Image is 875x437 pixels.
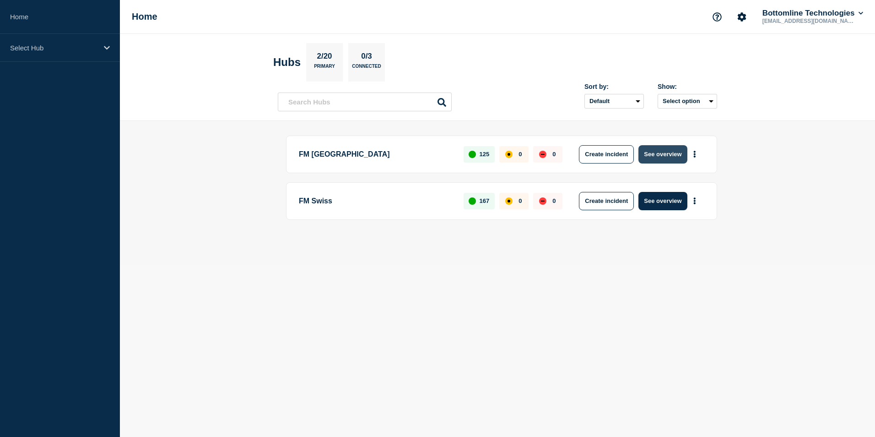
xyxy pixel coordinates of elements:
p: 167 [480,197,490,204]
button: See overview [638,145,687,164]
button: More actions [689,146,701,163]
p: 2/20 [313,52,335,64]
div: affected [505,151,513,158]
div: Sort by: [584,83,644,90]
p: 125 [480,151,490,158]
p: 0 [519,197,522,204]
button: Create incident [579,192,634,210]
button: More actions [689,192,701,209]
p: FM [GEOGRAPHIC_DATA] [299,145,453,164]
div: down [539,151,546,158]
input: Search Hubs [278,93,452,111]
button: Bottomline Technologies [761,9,865,18]
button: Support [708,7,727,27]
p: 0/3 [358,52,376,64]
button: Create incident [579,145,634,164]
p: 0 [552,151,556,158]
p: Select Hub [10,44,98,52]
button: Select option [658,94,717,109]
h2: Hubs [273,56,301,69]
p: Primary [314,64,335,73]
div: affected [505,197,513,205]
div: up [469,197,476,205]
select: Sort by [584,94,644,109]
div: Show: [658,83,717,90]
div: down [539,197,546,205]
p: 0 [519,151,522,158]
div: up [469,151,476,158]
p: Connected [352,64,381,73]
p: 0 [552,197,556,204]
h1: Home [132,11,157,22]
button: Account settings [732,7,751,27]
p: FM Swiss [299,192,453,210]
button: See overview [638,192,687,210]
p: [EMAIL_ADDRESS][DOMAIN_NAME] [761,18,856,24]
